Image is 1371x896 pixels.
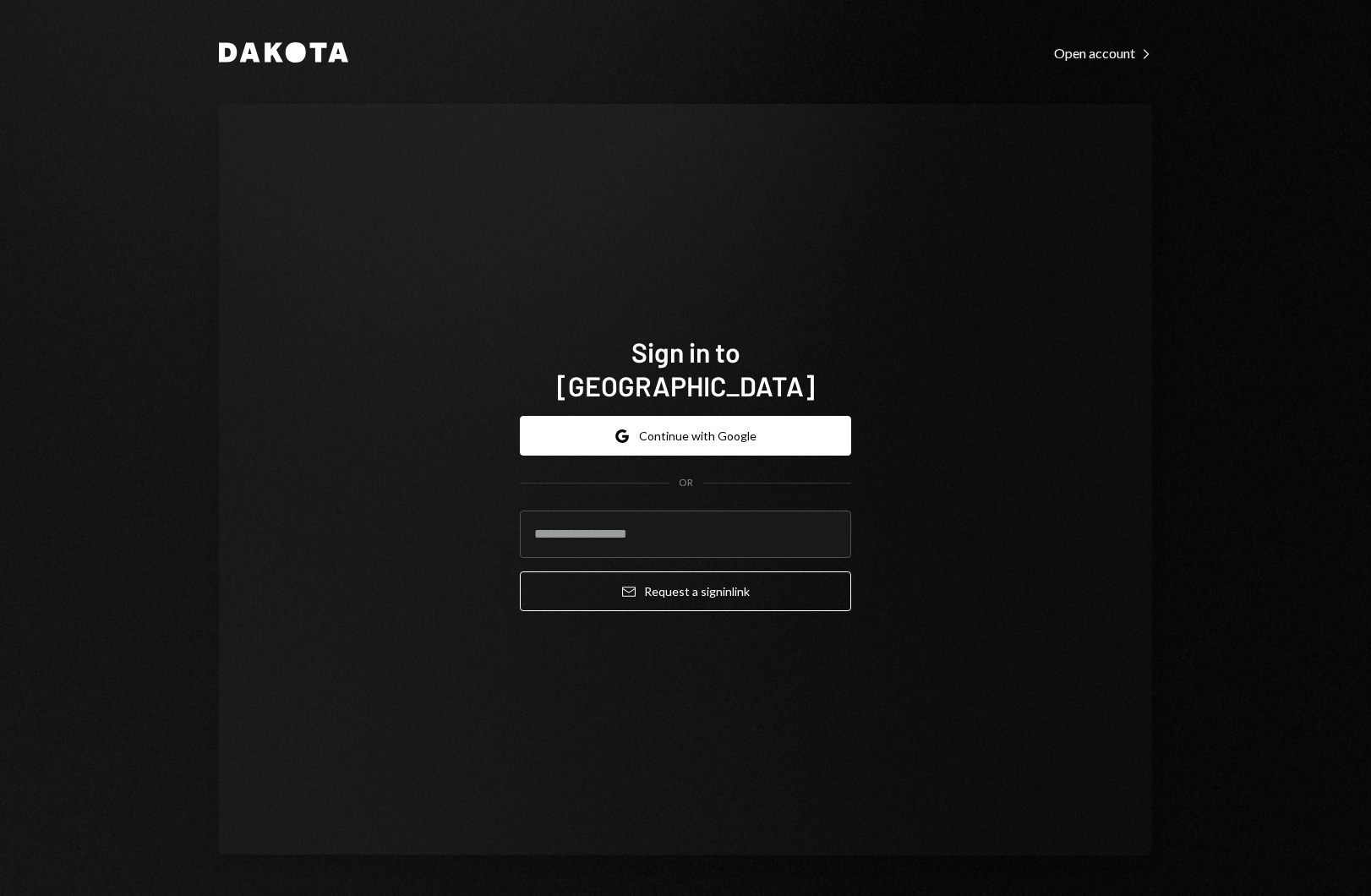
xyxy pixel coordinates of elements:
div: OR [679,476,693,490]
button: Request a signinlink [520,571,851,611]
a: Open account [1054,43,1152,62]
button: Continue with Google [520,416,851,456]
div: Open account [1054,45,1152,62]
h1: Sign in to [GEOGRAPHIC_DATA] [520,335,851,402]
